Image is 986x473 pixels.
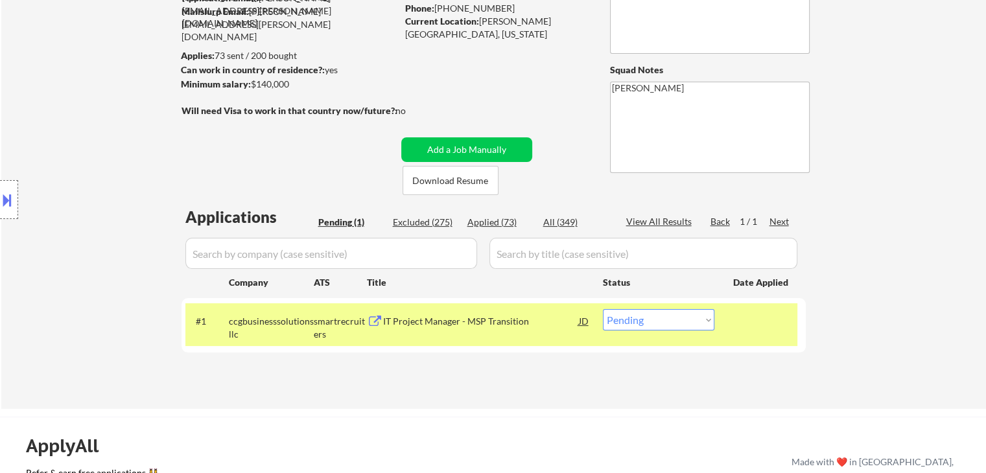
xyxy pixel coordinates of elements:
div: no [395,104,432,117]
input: Search by title (case sensitive) [489,238,797,269]
div: Applications [185,209,314,225]
div: yes [181,63,393,76]
div: IT Project Manager - MSP Transition [383,315,579,328]
div: Company [229,276,314,289]
div: Pending (1) [318,216,383,229]
div: #1 [196,315,218,328]
div: $140,000 [181,78,397,91]
button: Add a Job Manually [401,137,532,162]
strong: Applies: [181,50,215,61]
div: 1 / 1 [740,215,769,228]
div: Squad Notes [610,63,810,76]
div: 73 sent / 200 bought [181,49,397,62]
div: View All Results [626,215,696,228]
input: Search by company (case sensitive) [185,238,477,269]
div: ApplyAll [26,435,113,457]
div: smartrecruiters [314,315,367,340]
div: JD [578,309,591,332]
div: Status [603,270,714,294]
strong: Will need Visa to work in that country now/future?: [182,105,397,116]
div: ATS [314,276,367,289]
div: Excluded (275) [393,216,458,229]
strong: Mailslurp Email: [182,6,249,17]
button: Download Resume [403,166,499,195]
strong: Minimum salary: [181,78,251,89]
div: Date Applied [733,276,790,289]
strong: Can work in country of residence?: [181,64,325,75]
div: Applied (73) [467,216,532,229]
div: Back [710,215,731,228]
strong: Current Location: [405,16,479,27]
div: [PHONE_NUMBER] [405,2,589,15]
div: Next [769,215,790,228]
div: Title [367,276,591,289]
div: ccgbusinesssolutionsllc [229,315,314,340]
div: All (349) [543,216,608,229]
strong: Phone: [405,3,434,14]
div: [PERSON_NAME][EMAIL_ADDRESS][PERSON_NAME][DOMAIN_NAME] [182,5,397,43]
div: [PERSON_NAME][GEOGRAPHIC_DATA], [US_STATE] [405,15,589,40]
